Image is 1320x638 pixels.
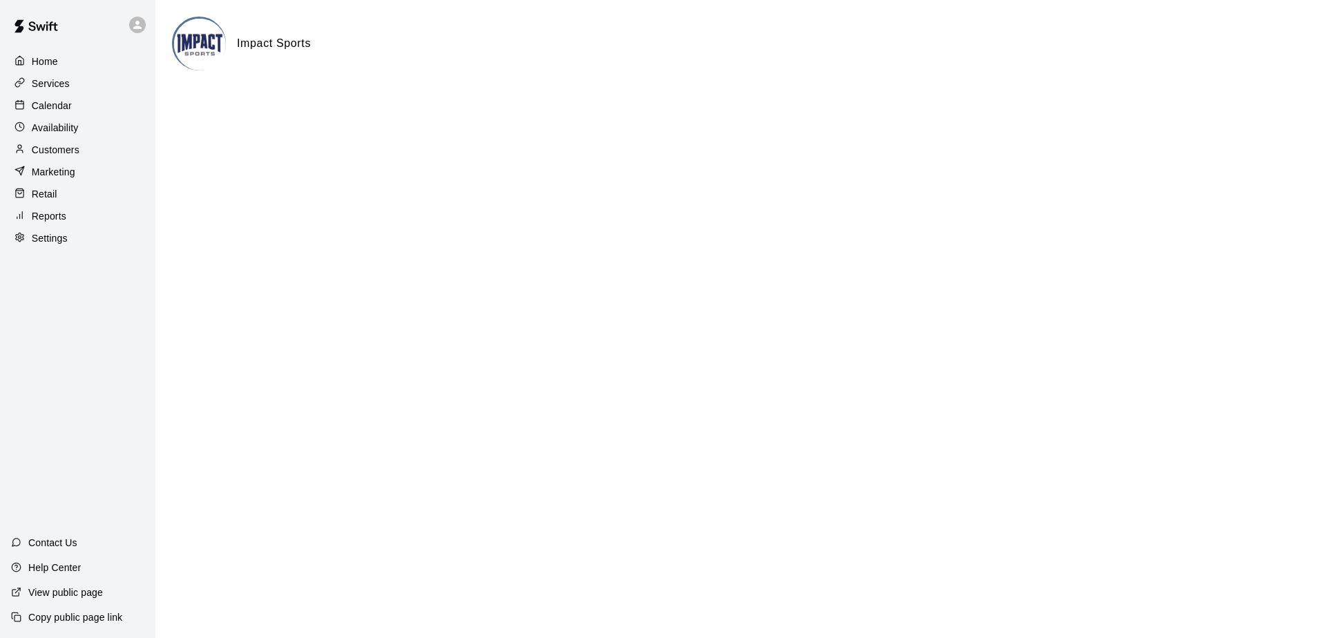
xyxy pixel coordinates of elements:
[32,209,66,223] p: Reports
[32,187,57,201] p: Retail
[32,143,79,157] p: Customers
[237,35,311,52] h6: Impact Sports
[11,206,144,226] a: Reports
[32,77,70,90] p: Services
[28,586,103,599] p: View public page
[11,184,144,204] a: Retail
[32,231,68,245] p: Settings
[11,95,144,116] a: Calendar
[11,228,144,249] a: Settings
[32,55,58,68] p: Home
[11,117,144,138] a: Availability
[28,610,122,624] p: Copy public page link
[32,121,79,135] p: Availability
[11,51,144,72] a: Home
[11,139,144,160] a: Customers
[11,73,144,94] a: Services
[32,99,72,113] p: Calendar
[28,536,77,550] p: Contact Us
[32,165,75,179] p: Marketing
[174,19,226,70] img: Impact Sports logo
[11,162,144,182] a: Marketing
[28,561,81,574] p: Help Center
